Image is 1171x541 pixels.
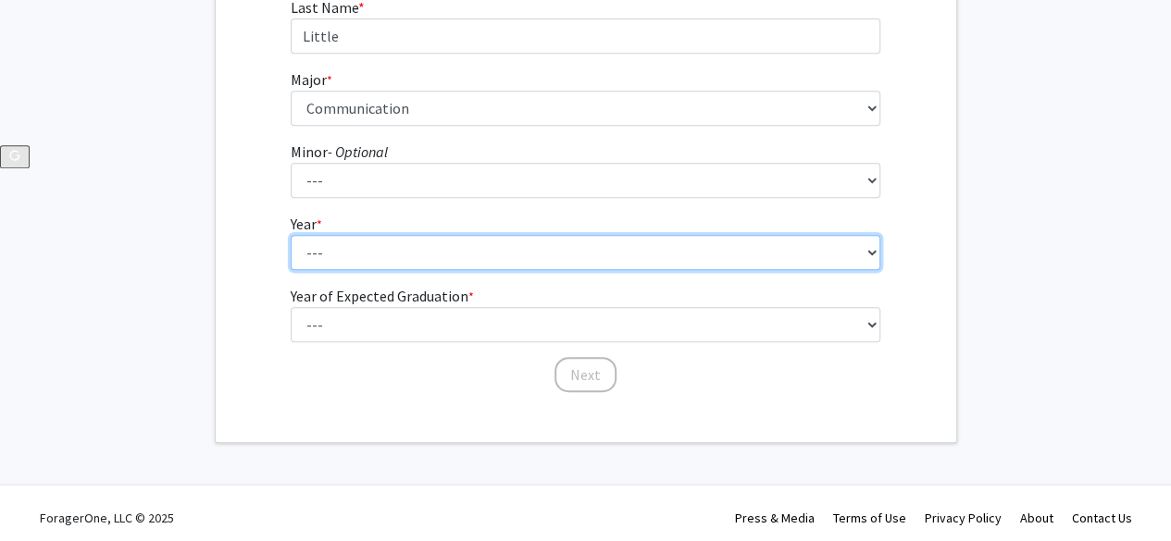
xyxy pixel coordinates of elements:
[328,142,388,161] i: - Optional
[554,357,617,392] button: Next
[925,510,1002,526] a: Privacy Policy
[14,458,79,527] iframe: Chat
[833,510,906,526] a: Terms of Use
[1020,510,1053,526] a: About
[291,141,388,163] label: Minor
[1072,510,1132,526] a: Contact Us
[735,510,815,526] a: Press & Media
[291,285,474,307] label: Year of Expected Graduation
[291,213,322,235] label: Year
